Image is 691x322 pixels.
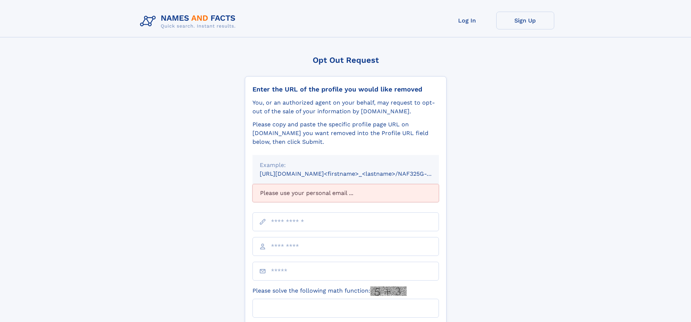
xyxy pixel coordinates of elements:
div: Example: [260,161,432,170]
img: Logo Names and Facts [137,12,242,31]
div: Please copy and paste the specific profile page URL on [DOMAIN_NAME] you want removed into the Pr... [252,120,439,146]
div: Opt Out Request [245,56,447,65]
div: Please use your personal email ... [252,184,439,202]
label: Please solve the following math function: [252,286,407,296]
div: You, or an authorized agent on your behalf, may request to opt-out of the sale of your informatio... [252,98,439,116]
div: Enter the URL of the profile you would like removed [252,85,439,93]
a: Log In [438,12,496,29]
a: Sign Up [496,12,554,29]
small: [URL][DOMAIN_NAME]<firstname>_<lastname>/NAF325G-xxxxxxxx [260,170,453,177]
